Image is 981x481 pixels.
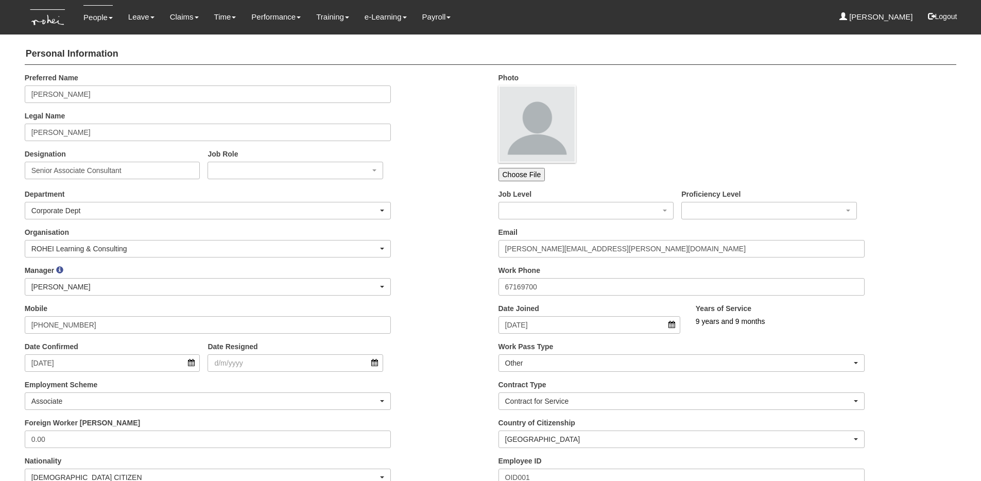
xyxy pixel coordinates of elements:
[25,240,391,257] button: ROHEI Learning & Consulting
[498,456,542,466] label: Employee ID
[681,189,741,199] label: Proficiency Level
[25,227,69,237] label: Organisation
[316,5,349,29] a: Training
[128,5,154,29] a: Leave
[25,380,98,390] label: Employment Scheme
[505,434,852,444] div: [GEOGRAPHIC_DATA]
[498,227,518,237] label: Email
[31,396,378,406] div: Associate
[498,380,546,390] label: Contract Type
[25,354,200,372] input: d/m/yyyy
[25,456,62,466] label: Nationality
[498,316,680,334] input: d/m/yyyy
[696,303,751,314] label: Years of Service
[31,244,378,254] div: ROHEI Learning & Consulting
[208,354,383,372] input: d/m/yyyy
[365,5,407,29] a: e-Learning
[498,354,865,372] button: Other
[25,111,65,121] label: Legal Name
[31,205,378,216] div: Corporate Dept
[696,316,917,327] div: 9 years and 9 months
[25,189,65,199] label: Department
[839,5,913,29] a: [PERSON_NAME]
[498,73,519,83] label: Photo
[25,265,55,276] label: Manager
[25,202,391,219] button: Corporate Dept
[498,265,540,276] label: Work Phone
[498,189,532,199] label: Job Level
[31,282,378,292] div: [PERSON_NAME]
[498,303,539,314] label: Date Joined
[25,149,66,159] label: Designation
[25,44,957,65] h4: Personal Information
[498,341,554,352] label: Work Pass Type
[25,278,391,296] button: [PERSON_NAME]
[83,5,113,29] a: People
[170,5,199,29] a: Claims
[208,341,257,352] label: Date Resigned
[214,5,236,29] a: Time
[25,418,141,428] label: Foreign Worker [PERSON_NAME]
[498,418,575,428] label: Country of Citizenship
[498,85,576,163] img: profile.png
[25,341,78,352] label: Date Confirmed
[25,73,78,83] label: Preferred Name
[251,5,301,29] a: Performance
[25,392,391,410] button: Associate
[422,5,451,29] a: Payroll
[208,149,238,159] label: Job Role
[921,4,965,29] button: Logout
[498,431,865,448] button: [GEOGRAPHIC_DATA]
[25,303,47,314] label: Mobile
[505,396,852,406] div: Contract for Service
[505,358,852,368] div: Other
[498,392,865,410] button: Contract for Service
[498,168,545,181] input: Choose File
